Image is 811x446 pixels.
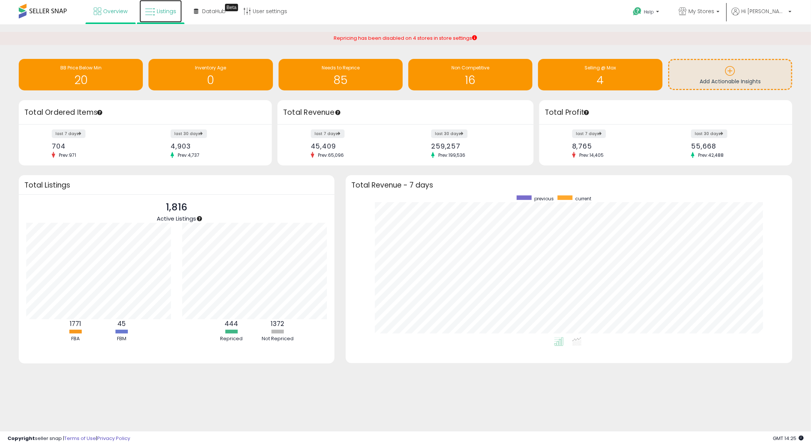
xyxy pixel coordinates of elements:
p: 1,816 [157,200,196,215]
div: 259,257 [431,142,520,150]
a: Hi [PERSON_NAME] [732,8,792,24]
label: last 30 days [171,129,207,138]
div: Tooltip anchor [96,109,103,116]
span: Prev: 14,405 [576,152,607,158]
span: Listings [157,8,176,15]
a: Non Competitive 16 [408,59,532,90]
span: Prev: 4,737 [174,152,203,158]
h3: Total Ordered Items [24,107,266,118]
span: Overview [103,8,127,15]
b: 45 [118,319,126,328]
div: 55,668 [691,142,779,150]
span: Add Actionable Insights [700,78,761,85]
h3: Total Revenue [283,107,528,118]
span: Needs to Reprice [322,65,360,71]
a: BB Price Below Min 20 [19,59,143,90]
h1: 85 [282,74,399,86]
div: Tooltip anchor [583,109,590,116]
span: Active Listings [157,215,196,222]
h3: Total Listings [24,182,329,188]
div: Tooltip anchor [196,215,203,222]
div: 4,903 [171,142,259,150]
span: Non Competitive [451,65,489,71]
h3: Total Profit [545,107,787,118]
div: Tooltip anchor [225,4,238,11]
span: Prev: 42,488 [694,152,727,158]
h1: 0 [152,74,269,86]
div: 704 [52,142,140,150]
a: Add Actionable Insights [669,60,791,89]
label: last 30 days [691,129,727,138]
span: Selling @ Max [585,65,616,71]
b: 1372 [271,319,285,328]
a: Needs to Reprice 85 [279,59,403,90]
span: BB Price Below Min [60,65,102,71]
div: Not Repriced [255,335,300,342]
span: Prev: 65,096 [314,152,348,158]
span: previous [534,195,554,202]
span: current [575,195,591,202]
span: Prev: 199,536 [435,152,469,158]
div: FBA [53,335,98,342]
label: last 7 days [311,129,345,138]
label: last 7 days [52,129,85,138]
a: Selling @ Max 4 [538,59,662,90]
span: Hi [PERSON_NAME] [741,8,786,15]
a: Inventory Age 0 [148,59,273,90]
span: Prev: 971 [55,152,80,158]
div: 45,409 [311,142,400,150]
a: Help [627,1,667,24]
label: last 7 days [572,129,606,138]
i: Get Help [633,7,642,16]
div: 8,765 [572,142,660,150]
span: Inventory Age [195,65,226,71]
div: FBM [99,335,144,342]
div: Repriced [209,335,254,342]
h3: Total Revenue - 7 days [351,182,787,188]
h1: 16 [412,74,529,86]
h1: 4 [542,74,658,86]
b: 1771 [70,319,81,328]
span: DataHub [202,8,226,15]
span: Help [644,9,654,15]
b: 444 [225,319,238,328]
label: last 30 days [431,129,468,138]
h1: 20 [22,74,139,86]
div: Tooltip anchor [334,109,341,116]
span: My Stores [688,8,714,15]
div: Repricing has been disabled on 4 stores in store settings [334,35,477,42]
